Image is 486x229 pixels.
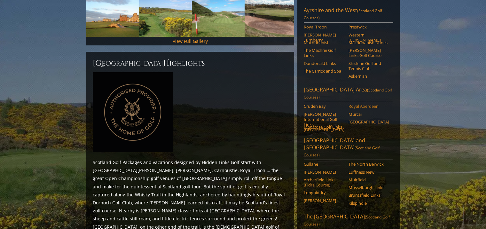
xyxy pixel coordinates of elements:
a: [GEOGRAPHIC_DATA] and [GEOGRAPHIC_DATA](Scotland Golf Courses) [304,137,393,160]
a: Machrihanish [304,40,344,45]
a: Archerfield Links (Fidra Course) [304,177,344,188]
a: [PERSON_NAME] International Golf Links [GEOGRAPHIC_DATA] [304,112,344,132]
span: H [163,58,169,68]
a: [GEOGRAPHIC_DATA] [349,119,389,124]
a: View Full Gallery [173,38,208,44]
a: The North Berwick [349,162,389,167]
a: [GEOGRAPHIC_DATA] Area(Scotland Golf Courses) [304,86,393,102]
a: Western [PERSON_NAME] [349,32,389,43]
span: (Scotland Golf Courses) [304,214,390,227]
a: Musselburgh Links [349,185,389,190]
a: The Machrie Golf Links [304,48,344,58]
a: Royal Aberdeen [349,104,389,109]
a: Machrihanish Dunes [349,40,389,45]
a: Gullane [304,162,344,167]
a: [PERSON_NAME] Links Golf Course [349,48,389,58]
a: Muirfield [349,177,389,182]
a: [PERSON_NAME] [304,170,344,175]
a: Ayrshire and the West(Scotland Golf Courses) [304,7,393,23]
a: Bruntsfield Links [349,193,389,198]
a: Shiskine Golf and Tennis Club [349,61,389,71]
a: Cruden Bay [304,104,344,109]
a: Murcar [349,112,389,117]
a: Dundonald Links [304,61,344,66]
a: Askernish [349,74,389,79]
a: Longniddry [304,190,344,195]
a: Kilspindie [349,201,389,206]
a: Montrose Golf Links [304,124,344,130]
a: Prestwick [349,24,389,29]
a: [PERSON_NAME] Turnberry [304,32,344,43]
a: The [GEOGRAPHIC_DATA](Scotland Golf Courses) [304,213,393,229]
a: [PERSON_NAME] [304,198,344,203]
a: The Carrick and Spa [304,68,344,74]
a: Luffness New [349,170,389,175]
h2: [GEOGRAPHIC_DATA] ighlights [93,58,288,68]
a: Royal Troon [304,24,344,29]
